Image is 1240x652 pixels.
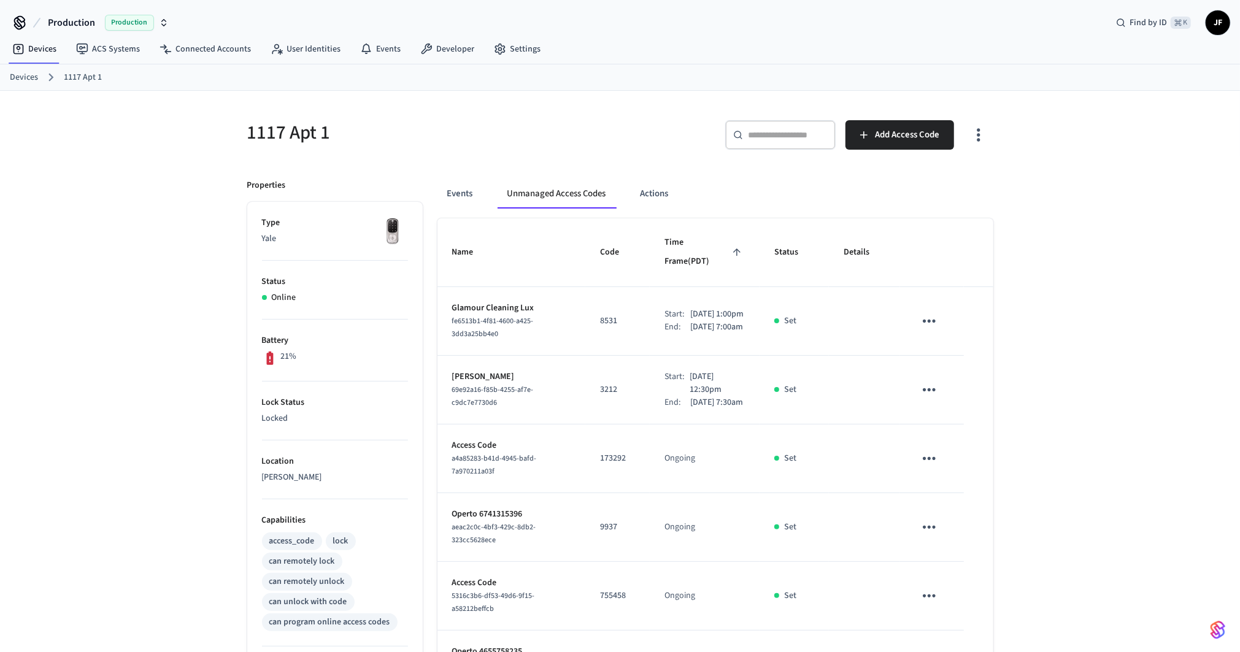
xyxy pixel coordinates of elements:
[262,412,408,425] p: Locked
[1130,17,1167,29] span: Find by ID
[269,575,345,588] div: can remotely unlock
[1106,12,1201,34] div: Find by ID⌘ K
[262,514,408,527] p: Capabilities
[845,120,954,150] button: Add Access Code
[452,591,535,614] span: 5316c3b6-df53-49d6-9f15-a58212beffcb
[150,38,261,60] a: Connected Accounts
[452,577,571,589] p: Access Code
[262,334,408,347] p: Battery
[1171,17,1191,29] span: ⌘ K
[48,15,95,30] span: Production
[262,471,408,484] p: [PERSON_NAME]
[452,439,571,452] p: Access Code
[333,535,349,548] div: lock
[247,120,613,145] h5: 1117 Apt 1
[1207,12,1229,34] span: JF
[10,71,38,84] a: Devices
[600,383,635,396] p: 3212
[650,424,760,493] td: Ongoing
[269,616,390,629] div: can program online access codes
[600,315,635,328] p: 8531
[262,396,408,409] p: Lock Status
[437,179,483,209] button: Events
[262,232,408,245] p: Yale
[452,316,534,339] span: fe6513b1-4f81-4600-a425-3dd3a25bb4e0
[498,179,616,209] button: Unmanaged Access Codes
[410,38,484,60] a: Developer
[664,370,689,396] div: Start:
[261,38,350,60] a: User Identities
[350,38,410,60] a: Events
[690,308,744,321] p: [DATE] 1:00pm
[262,217,408,229] p: Type
[600,521,635,534] p: 9937
[690,396,743,409] p: [DATE] 7:30am
[452,370,571,383] p: [PERSON_NAME]
[452,453,537,477] span: a4a85283-b41d-4945-bafd-7a970211a03f
[484,38,550,60] a: Settings
[664,308,690,321] div: Start:
[269,596,347,608] div: can unlock with code
[784,315,796,328] p: Set
[631,179,679,209] button: Actions
[452,385,534,408] span: 69e92a16-f85b-4255-af7e-c9dc7e7730d6
[452,508,571,521] p: Operto 6741315396
[66,38,150,60] a: ACS Systems
[784,383,796,396] p: Set
[64,71,102,84] a: 1117 Apt 1
[452,243,490,262] span: Name
[272,291,296,304] p: Online
[105,15,154,31] span: Production
[600,243,635,262] span: Code
[875,127,939,143] span: Add Access Code
[664,321,690,334] div: End:
[784,521,796,534] p: Set
[452,302,571,315] p: Glamour Cleaning Lux
[690,321,743,334] p: [DATE] 7:00am
[650,493,760,562] td: Ongoing
[269,555,335,568] div: can remotely lock
[690,370,745,396] p: [DATE] 12:30pm
[784,452,796,465] p: Set
[600,589,635,602] p: 755458
[600,452,635,465] p: 173292
[437,179,993,209] div: ant example
[2,38,66,60] a: Devices
[664,233,745,272] span: Time Frame(PDT)
[1206,10,1230,35] button: JF
[452,522,536,545] span: aeac2c0c-4bf3-429c-8db2-323cc5628ece
[650,562,760,631] td: Ongoing
[269,535,315,548] div: access_code
[377,217,408,247] img: Yale Assure Touchscreen Wifi Smart Lock, Satin Nickel, Front
[262,455,408,468] p: Location
[664,396,690,409] div: End:
[1211,620,1225,640] img: SeamLogoGradient.69752ec5.svg
[247,179,286,192] p: Properties
[784,589,796,602] p: Set
[280,350,296,363] p: 21%
[262,275,408,288] p: Status
[774,243,814,262] span: Status
[844,243,885,262] span: Details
